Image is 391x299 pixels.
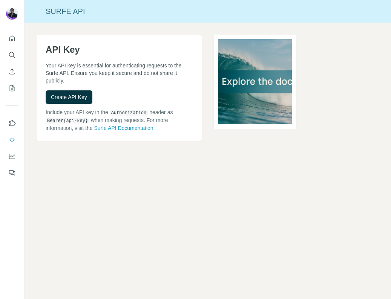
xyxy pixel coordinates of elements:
a: Surfe API Documentation [94,125,153,131]
p: Your API key is essential for authenticating requests to the Surfe API. Ensure you keep it secure... [46,62,193,84]
button: Feedback [6,166,18,180]
button: Create API Key [46,90,92,104]
code: Authorization [110,110,148,116]
button: Dashboard [6,149,18,163]
button: Use Surfe API [6,133,18,146]
button: Search [6,48,18,62]
button: Enrich CSV [6,65,18,78]
button: My lists [6,81,18,95]
span: Create API Key [51,93,87,101]
button: Use Surfe on LinkedIn [6,116,18,130]
button: Quick start [6,32,18,45]
div: Surfe API [25,6,391,17]
h1: API Key [46,44,193,56]
img: Avatar [6,8,18,20]
p: Include your API key in the header as when making requests. For more information, visit the . [46,108,193,132]
code: Bearer {api-key} [46,118,89,124]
